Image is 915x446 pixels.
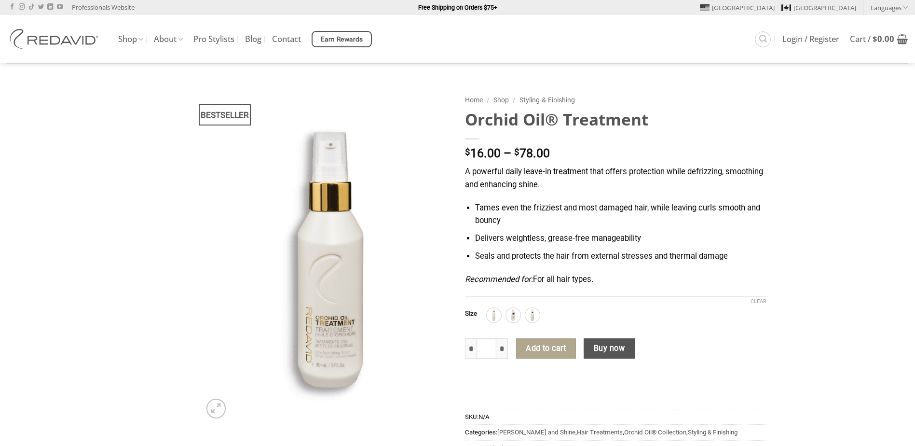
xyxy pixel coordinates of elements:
a: Search [755,31,771,47]
img: 90ml [526,309,539,321]
button: Buy now [584,338,634,359]
span: / [513,96,516,104]
div: 90ml [525,308,540,322]
a: About [154,30,183,49]
a: Follow on Twitter [38,4,44,11]
span: $ [873,33,877,44]
img: REDAVID Salon Products | United States [7,29,104,49]
a: Clear options [751,298,766,305]
span: $ [514,148,519,157]
a: Styling & Finishing [519,96,575,104]
a: Pro Stylists [193,30,234,48]
div: 30ml [506,308,520,322]
a: Login / Register [782,30,839,48]
p: For all hair types. [465,273,766,286]
a: Zoom [206,399,226,418]
a: Follow on TikTok [28,4,34,11]
img: 250ml [488,309,500,321]
img: 30ml [507,309,519,321]
span: Login / Register [782,35,839,43]
li: Tames even the frizziest and most damaged hair, while leaving curls smooth and bouncy [475,202,766,227]
a: Home [465,96,483,104]
a: Follow on LinkedIn [47,4,53,11]
span: Cart / [850,35,894,43]
a: Shop [118,30,143,49]
a: Hair Treatments [577,429,623,436]
span: SKU: [465,409,766,424]
a: View cart [850,28,908,50]
strong: Free Shipping on Orders $75+ [418,4,497,11]
input: Increase quantity of Orchid Oil® Treatment [496,338,508,359]
input: Reduce quantity of Orchid Oil® Treatment [465,338,477,359]
label: Size [465,310,477,317]
a: [PERSON_NAME] and Shine [497,429,575,436]
a: Styling & Finishing [688,429,737,436]
a: Contact [272,30,301,48]
li: Seals and protects the hair from external stresses and thermal damage [475,250,766,263]
li: Delivers weightless, grease-free manageability [475,232,766,245]
div: 250ml [487,308,501,322]
em: Recommended for: [465,275,533,284]
a: Blog [245,30,261,48]
bdi: 16.00 [465,146,501,160]
span: $ [465,148,470,157]
span: – [504,146,511,160]
bdi: 0.00 [873,33,894,44]
nav: Breadcrumb [465,95,766,106]
a: Follow on YouTube [57,4,63,11]
input: Product quantity [477,338,497,359]
a: Languages [871,0,908,14]
span: N/A [478,413,490,420]
p: A powerful daily leave-in treatment that offers protection while defrizzing, smoothing and enhanc... [465,166,766,191]
a: Orchid Oil® Collection [624,429,686,436]
a: Shop [493,96,509,104]
img: REDAVID Orchid Oil Treatment 90ml [201,90,451,423]
a: [GEOGRAPHIC_DATA] [700,0,775,15]
a: Earn Rewards [312,31,372,47]
a: Follow on Instagram [19,4,25,11]
span: / [487,96,490,104]
bdi: 78.00 [514,146,550,160]
a: [GEOGRAPHIC_DATA] [781,0,856,15]
a: Follow on Facebook [9,4,15,11]
h1: Orchid Oil® Treatment [465,109,766,130]
span: Categories: , , , [465,424,766,440]
button: Add to cart [516,338,576,359]
span: Earn Rewards [321,34,363,45]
